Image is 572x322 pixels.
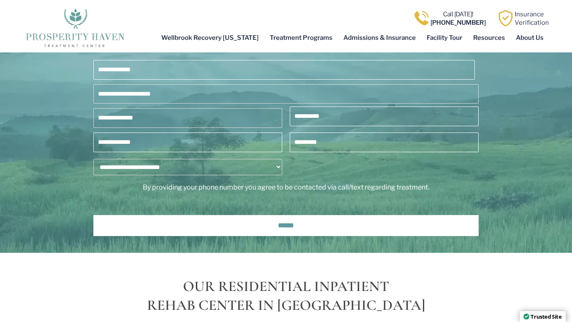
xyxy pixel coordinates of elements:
span: By providing your phone number you agree to be contacted via call/text regarding treatment. [143,183,429,191]
a: Resources [468,28,510,47]
img: Learn how Prosperity Haven, a verified substance abuse center can help you overcome your addiction [497,10,514,26]
a: Wellbrook Recovery [US_STATE] [156,28,264,47]
b: [PHONE_NUMBER] [430,19,486,26]
div: ​ [45,38,527,238]
img: Call one of Prosperity Haven's dedicated counselors today so we can help you overcome addiction [413,10,430,26]
a: Admissions & Insurance [338,28,421,47]
a: InsuranceVerification [515,10,549,26]
a: Treatment Programs [264,28,338,47]
a: Call [DATE]![PHONE_NUMBER] [430,10,486,26]
a: About Us [510,28,549,47]
img: The logo for Prosperity Haven Addiction Recovery Center. [23,6,127,48]
a: Facility Tour [421,28,468,47]
h2: OUR RESIDENTIAL INPATIENT REHAB CENTER IN [GEOGRAPHIC_DATA] [45,277,527,315]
